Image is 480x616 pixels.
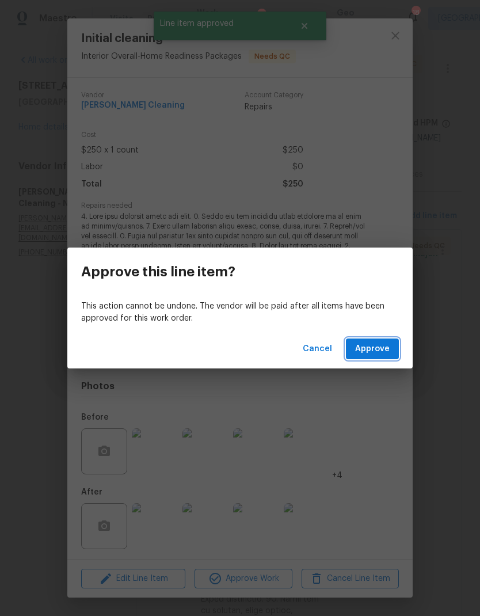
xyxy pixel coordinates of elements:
span: Approve [355,342,390,356]
h3: Approve this line item? [81,264,235,280]
button: Approve [346,339,399,360]
span: Cancel [303,342,332,356]
button: Cancel [298,339,337,360]
p: This action cannot be undone. The vendor will be paid after all items have been approved for this... [81,301,399,325]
